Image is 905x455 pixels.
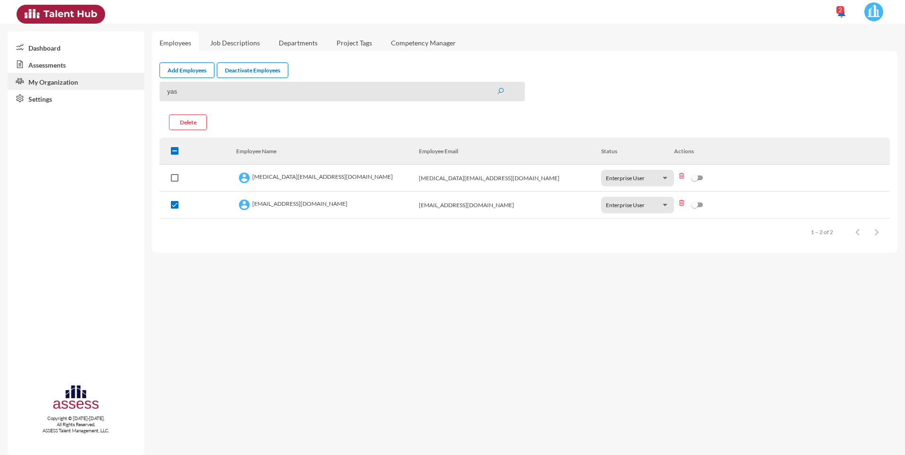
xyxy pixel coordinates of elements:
p: Copyright © [DATE]-[DATE]. All Rights Reserved. ASSESS Talent Management, LLC. [8,415,144,434]
a: Competency Manager [383,31,463,54]
th: Status [601,138,674,165]
a: Add Employees [160,62,214,78]
span: Enterprise User [606,201,645,209]
button: Previous page [848,222,867,241]
div: 1 – 2 of 2 [811,228,833,236]
a: Job Descriptions [203,31,267,54]
td: [EMAIL_ADDRESS][DOMAIN_NAME] [236,192,419,219]
a: Assessments [8,56,144,73]
th: Actions [674,138,890,165]
td: [MEDICAL_DATA][EMAIL_ADDRESS][DOMAIN_NAME] [236,165,419,192]
button: Delete [169,114,207,130]
td: [EMAIL_ADDRESS][DOMAIN_NAME] [419,192,602,219]
th: Employee Name [236,138,419,165]
div: 2 [836,6,844,14]
a: Project Tags [329,31,380,54]
th: Employee Email [419,138,602,165]
a: My Organization [8,73,144,90]
img: assesscompany-logo.png [52,384,100,413]
button: Next page [867,222,886,241]
td: [MEDICAL_DATA][EMAIL_ADDRESS][DOMAIN_NAME] [419,165,602,192]
input: Search ... [160,82,524,101]
a: Settings [8,90,144,107]
a: Deactivate Employees [217,62,288,78]
span: Enterprise User [606,175,645,182]
a: Dashboard [8,39,144,56]
a: Employees [152,31,199,54]
mat-icon: notifications [836,7,847,18]
a: Departments [271,31,325,54]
